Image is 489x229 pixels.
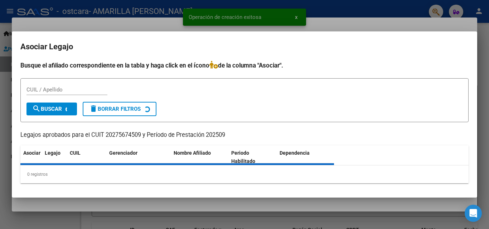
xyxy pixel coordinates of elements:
[89,106,141,112] span: Borrar Filtros
[231,150,255,164] span: Periodo Habilitado
[70,150,81,156] span: CUIL
[45,150,60,156] span: Legajo
[26,103,77,115] button: Buscar
[277,145,334,169] datatable-header-cell: Dependencia
[67,145,106,169] datatable-header-cell: CUIL
[42,145,67,169] datatable-header-cell: Legajo
[228,145,277,169] datatable-header-cell: Periodo Habilitado
[465,205,482,222] div: Open Intercom Messenger
[32,106,62,112] span: Buscar
[106,145,171,169] datatable-header-cell: Gerenciador
[83,102,156,116] button: Borrar Filtros
[20,145,42,169] datatable-header-cell: Asociar
[20,40,469,54] h2: Asociar Legajo
[23,150,40,156] span: Asociar
[171,145,228,169] datatable-header-cell: Nombre Afiliado
[32,104,41,113] mat-icon: search
[20,61,469,70] h4: Busque el afiliado correspondiente en la tabla y haga click en el ícono de la columna "Asociar".
[20,165,469,183] div: 0 registros
[20,131,469,140] p: Legajos aprobados para el CUIT 20275674509 y Período de Prestación 202509
[109,150,137,156] span: Gerenciador
[280,150,310,156] span: Dependencia
[89,104,98,113] mat-icon: delete
[174,150,211,156] span: Nombre Afiliado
